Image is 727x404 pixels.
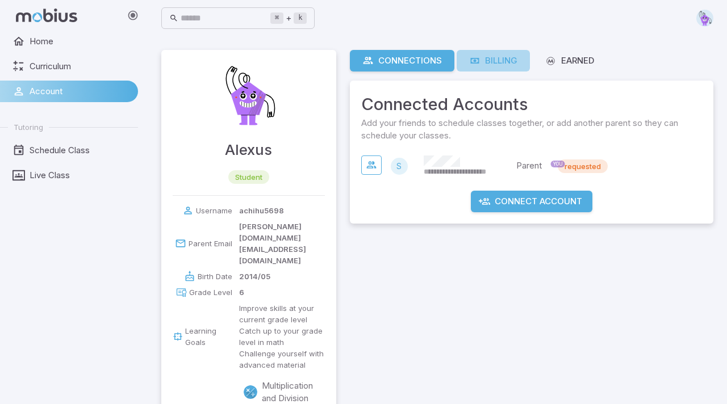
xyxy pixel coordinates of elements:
p: Parent [516,159,542,173]
p: Username [196,205,232,216]
h4: Alexus [225,138,272,161]
img: achihu5698 [215,61,283,129]
p: Catch up to your grade level in math [239,325,325,348]
button: Connect Account [471,191,592,212]
div: YOU [551,161,565,168]
div: Connections [362,54,442,67]
div: Multiply/Divide [244,385,257,399]
p: achihu5698 [239,205,284,216]
span: Account [30,85,130,98]
span: Schedule Class [30,144,130,157]
span: student [228,171,269,183]
span: Connected Accounts [361,92,702,117]
img: pentagon.svg [696,10,713,27]
span: Tutoring [14,122,43,132]
p: Parent Email [189,238,232,249]
div: S [391,158,408,175]
span: Live Class [30,169,130,182]
button: View Connection [361,155,382,175]
p: Learning Goals [185,325,232,348]
p: Improve skills at your current grade level [239,302,325,325]
span: Add your friends to schedule classes together, or add another parent so they can schedule your cl... [361,117,702,142]
span: Home [30,35,130,48]
div: Billing [469,54,517,67]
kbd: k [294,12,307,24]
span: Curriculum [30,60,130,73]
p: Grade Level [189,287,232,298]
div: Earned [545,54,594,67]
p: [PERSON_NAME][DOMAIN_NAME][EMAIL_ADDRESS][DOMAIN_NAME] [239,221,325,266]
p: Birth Date [198,271,232,282]
p: 6 [239,287,244,298]
kbd: ⌘ [270,12,283,24]
p: Challenge yourself with advanced material [239,348,325,371]
p: 2014/05 [239,271,270,282]
span: requested [558,161,608,172]
div: + [270,11,307,25]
